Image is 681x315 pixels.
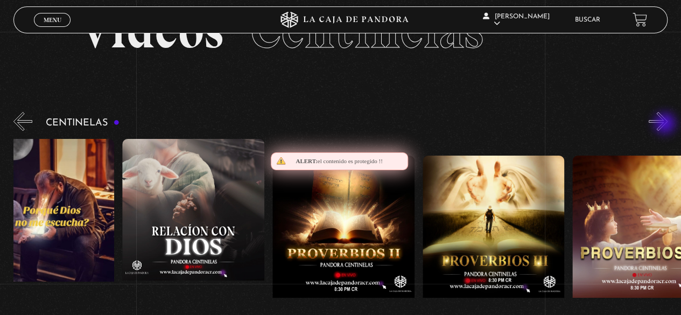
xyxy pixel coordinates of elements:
[40,25,65,33] span: Cerrar
[483,13,550,27] span: [PERSON_NAME]
[575,17,600,23] a: Buscar
[271,152,408,170] div: el contenido es protegido !!
[79,5,602,56] h2: Videos
[44,17,61,23] span: Menu
[46,118,120,128] h3: Centinelas
[633,12,647,27] a: View your shopping cart
[649,112,668,131] button: Next
[296,158,317,164] span: Alert:
[13,112,32,131] button: Previous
